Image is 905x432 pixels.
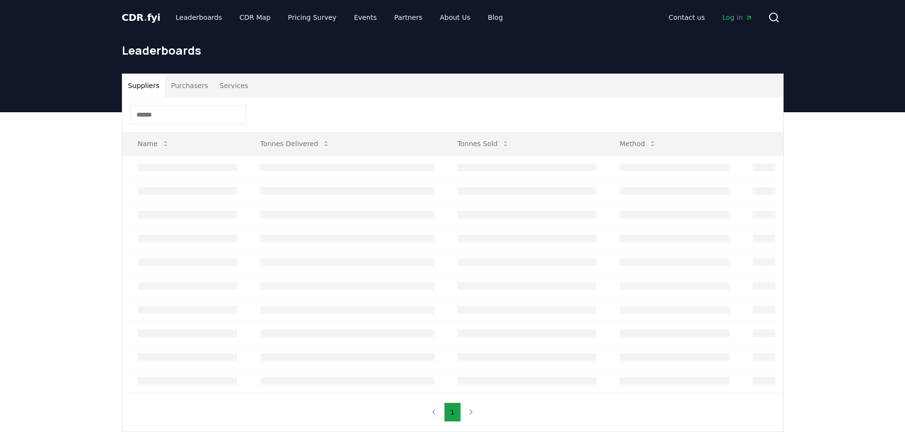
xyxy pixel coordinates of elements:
button: Suppliers [122,74,165,97]
button: Name [130,134,177,153]
span: Log in [722,13,752,22]
button: Tonnes Delivered [252,134,338,153]
a: About Us [432,9,478,26]
a: Events [346,9,385,26]
a: Contact us [661,9,712,26]
a: CDR.fyi [122,11,161,24]
a: Pricing Survey [280,9,344,26]
a: Blog [480,9,511,26]
a: Partners [386,9,430,26]
button: Purchasers [165,74,214,97]
button: Tonnes Sold [450,134,517,153]
span: . [144,12,147,23]
nav: Main [661,9,760,26]
button: Method [612,134,665,153]
button: 1 [444,402,461,422]
nav: Main [168,9,510,26]
a: CDR Map [232,9,278,26]
button: Services [214,74,254,97]
h1: Leaderboards [122,43,784,58]
a: Log in [714,9,760,26]
span: CDR fyi [122,12,161,23]
a: Leaderboards [168,9,230,26]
